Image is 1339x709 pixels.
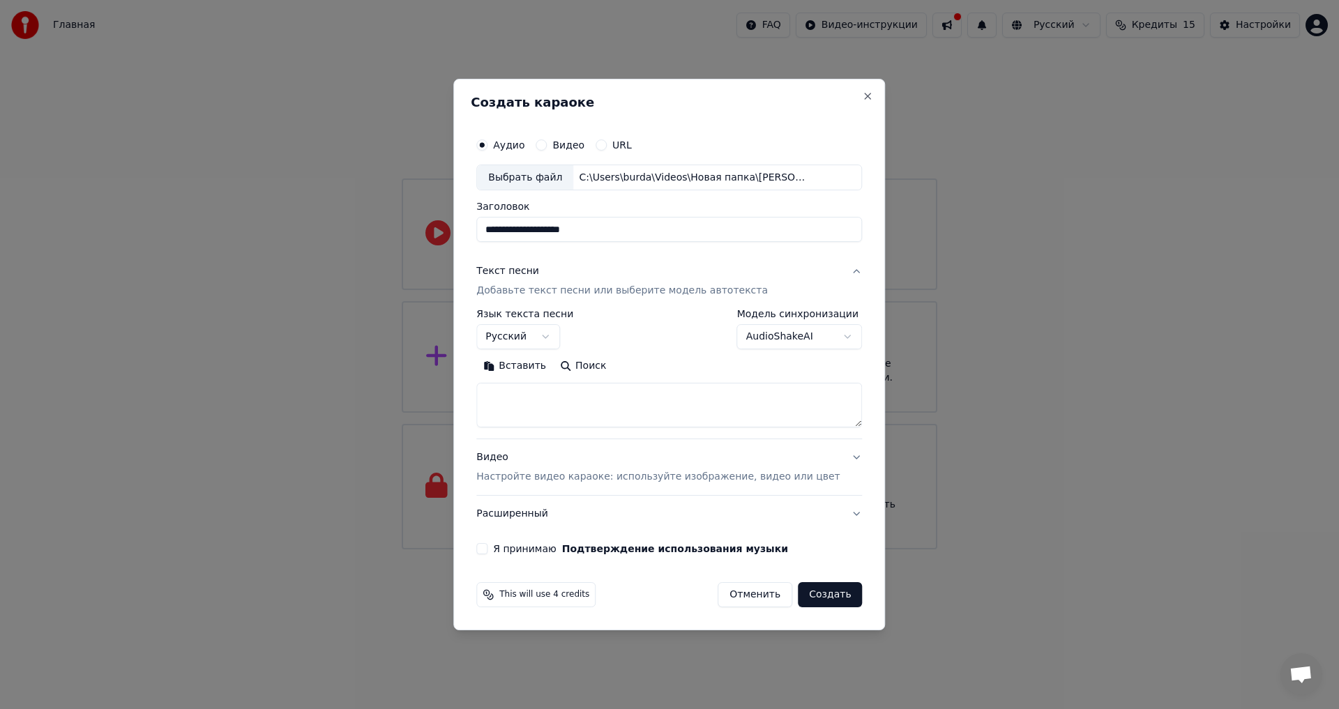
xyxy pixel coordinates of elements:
div: C:\Users\burda\Videos\Новая папка\[PERSON_NAME]-Кино-kissvk.com.mp3 [573,171,810,185]
label: Модель синхронизации [737,310,863,319]
button: Я принимаю [562,544,788,554]
button: Отменить [718,582,792,607]
label: URL [612,140,632,150]
p: Настройте видео караоке: используйте изображение, видео или цвет [476,470,840,484]
button: Вставить [476,356,553,378]
button: Текст песниДобавьте текст песни или выберите модель автотекста [476,254,862,310]
button: Поиск [553,356,613,378]
div: Текст песниДобавьте текст песни или выберите модель автотекста [476,310,862,439]
label: Видео [552,140,584,150]
p: Добавьте текст песни или выберите модель автотекста [476,284,768,298]
label: Аудио [493,140,524,150]
div: Текст песни [476,265,539,279]
label: Я принимаю [493,544,788,554]
button: Расширенный [476,496,862,532]
button: ВидеоНастройте видео караоке: используйте изображение, видео или цвет [476,440,862,496]
div: Выбрать файл [477,165,573,190]
label: Язык текста песни [476,310,573,319]
label: Заголовок [476,202,862,212]
h2: Создать караоке [471,96,868,109]
span: This will use 4 credits [499,589,589,600]
button: Создать [798,582,862,607]
div: Видео [476,451,840,485]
